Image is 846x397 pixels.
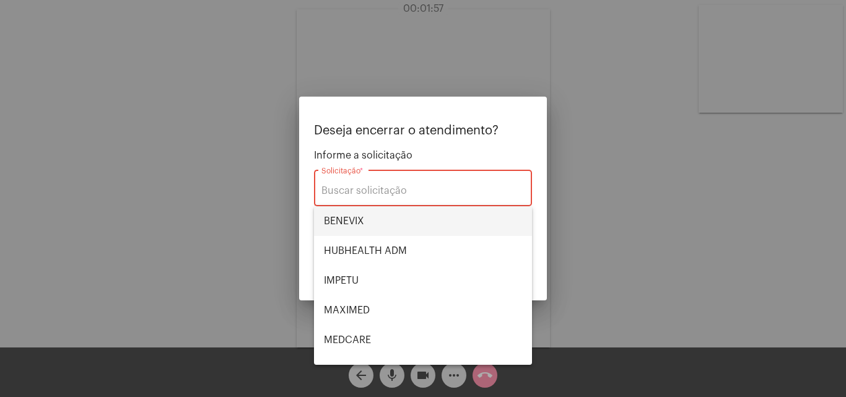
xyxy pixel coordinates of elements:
[314,150,532,161] span: Informe a solicitação
[324,355,522,385] span: POSITIVA
[324,266,522,295] span: IMPETU
[324,206,522,236] span: BENEVIX
[324,295,522,325] span: MAXIMED
[314,124,532,137] p: Deseja encerrar o atendimento?
[324,236,522,266] span: HUBHEALTH ADM
[321,185,525,196] input: Buscar solicitação
[324,325,522,355] span: MEDCARE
